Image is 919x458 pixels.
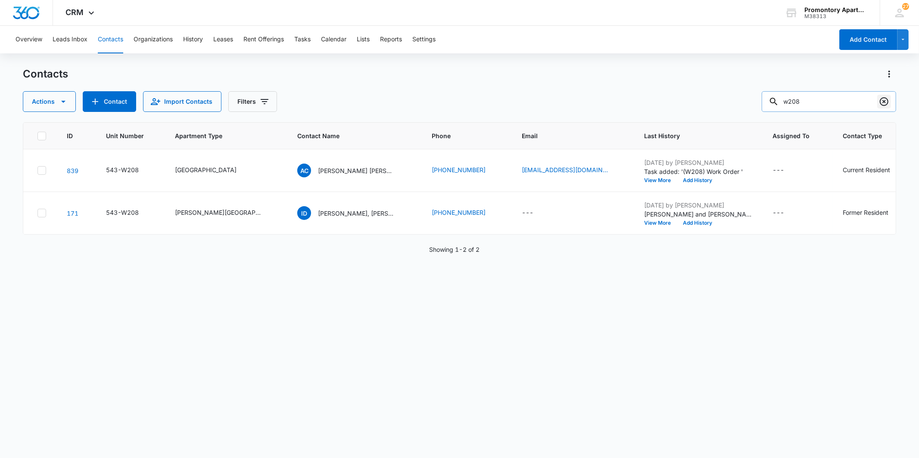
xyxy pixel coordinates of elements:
[432,208,501,218] div: Phone - (970) 539-6596 - Select to Edit Field
[321,26,346,53] button: Calendar
[773,208,800,218] div: Assigned To - - Select to Edit Field
[773,208,784,218] div: ---
[106,208,139,217] div: 543-W208
[644,201,752,210] p: [DATE] by [PERSON_NAME]
[297,164,411,177] div: Contact Name - Alijah Cortez Michael Dominguez - Select to Edit Field
[175,208,261,217] div: [PERSON_NAME][GEOGRAPHIC_DATA]
[522,208,549,218] div: Email - - Select to Edit Field
[843,131,893,140] span: Contact Type
[106,208,154,218] div: Unit Number - 543-W208 - Select to Edit Field
[644,131,739,140] span: Last History
[522,208,533,218] div: ---
[134,26,173,53] button: Organizations
[644,158,752,167] p: [DATE] by [PERSON_NAME]
[175,165,237,174] div: [GEOGRAPHIC_DATA]
[843,165,906,176] div: Contact Type - Current Resident - Select to Edit Field
[53,26,87,53] button: Leads Inbox
[106,165,154,176] div: Unit Number - 543-W208 - Select to Edit Field
[432,165,501,176] div: Phone - (970) 415-3793 - Select to Edit Field
[67,210,78,217] a: Navigate to contact details page for Isaac Diaz, Paulina Gonzalez
[294,26,311,53] button: Tasks
[432,208,486,217] a: [PHONE_NUMBER]
[644,167,752,176] p: Task added: '(W208) Work Order '
[762,91,896,112] input: Search Contacts
[380,26,402,53] button: Reports
[213,26,233,53] button: Leases
[106,131,154,140] span: Unit Number
[522,165,608,174] a: [EMAIL_ADDRESS][DOMAIN_NAME]
[175,165,252,176] div: Apartment Type - Dorset - Select to Edit Field
[297,164,311,177] span: AC
[318,166,396,175] p: [PERSON_NAME] [PERSON_NAME]
[67,131,73,140] span: ID
[175,131,277,140] span: Apartment Type
[902,3,909,10] span: 27
[106,165,139,174] div: 543-W208
[773,165,784,176] div: ---
[16,26,42,53] button: Overview
[882,67,896,81] button: Actions
[243,26,284,53] button: Rent Offerings
[522,165,623,176] div: Email - alijahcortez@gmail.com - Select to Edit Field
[297,206,411,220] div: Contact Name - Isaac Diaz, Paulina Gonzalez - Select to Edit Field
[357,26,370,53] button: Lists
[66,8,84,17] span: CRM
[297,131,399,140] span: Contact Name
[175,208,277,218] div: Apartment Type - Estes Park - Select to Edit Field
[644,210,752,219] p: [PERSON_NAME] and [PERSON_NAME] unassigned from contact.
[843,165,890,174] div: Current Resident
[644,220,677,226] button: View More
[297,206,311,220] span: ID
[432,165,486,174] a: [PHONE_NUMBER]
[143,91,221,112] button: Import Contacts
[677,220,718,226] button: Add History
[902,3,909,10] div: notifications count
[83,91,136,112] button: Add Contact
[522,131,611,140] span: Email
[804,13,867,19] div: account id
[843,208,888,217] div: Former Resident
[412,26,436,53] button: Settings
[67,167,78,174] a: Navigate to contact details page for Alijah Cortez Michael Dominguez
[839,29,897,50] button: Add Contact
[98,26,123,53] button: Contacts
[23,91,76,112] button: Actions
[318,209,396,218] p: [PERSON_NAME], [PERSON_NAME]
[644,178,677,183] button: View More
[804,6,867,13] div: account name
[432,131,489,140] span: Phone
[677,178,718,183] button: Add History
[183,26,203,53] button: History
[773,131,810,140] span: Assigned To
[23,68,68,80] h1: Contacts
[843,208,904,218] div: Contact Type - Former Resident - Select to Edit Field
[877,95,891,108] button: Clear
[773,165,800,176] div: Assigned To - - Select to Edit Field
[429,245,480,254] p: Showing 1-2 of 2
[228,91,277,112] button: Filters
